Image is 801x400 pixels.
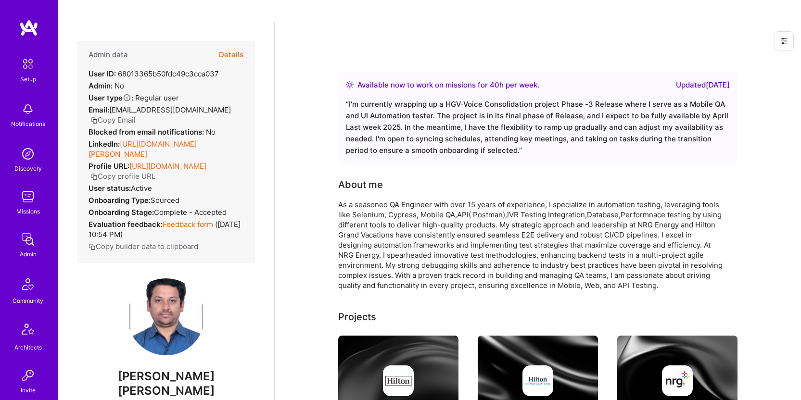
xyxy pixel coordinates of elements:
[90,171,155,181] button: Copy profile URL
[163,220,213,229] a: Feedback form
[89,139,120,149] strong: LinkedIn:
[90,173,98,180] i: icon Copy
[346,99,730,156] div: “ I'm currently wrapping up a HGV-Voice Consolidation project Phase -3 Release where I serve as a...
[11,119,45,129] div: Notifications
[338,200,723,290] div: As a seasoned QA Engineer with over 15 years of experience, I specialize in automation testing, l...
[14,342,42,352] div: Architects
[151,196,179,205] span: sourced
[18,187,38,206] img: teamwork
[127,278,204,355] img: User Avatar
[19,19,38,37] img: logo
[89,219,243,239] div: ( [DATE] 10:54 PM )
[129,162,206,171] a: [URL][DOMAIN_NAME]
[89,69,116,78] strong: User ID:
[16,206,40,216] div: Missions
[89,127,206,137] strong: Blocked from email notifications:
[18,54,38,74] img: setup
[89,241,198,251] button: Copy builder data to clipboard
[131,184,152,193] span: Active
[662,365,693,396] img: Company logo
[154,208,227,217] span: Complete - Accepted
[18,100,38,119] img: bell
[109,105,231,114] span: [EMAIL_ADDRESS][DOMAIN_NAME]
[90,115,136,125] button: Copy Email
[383,365,414,396] img: Company logo
[89,162,129,171] strong: Profile URL:
[522,365,553,396] img: Company logo
[21,385,36,395] div: Invite
[89,93,179,103] div: Regular user
[18,144,38,163] img: discovery
[89,196,151,205] strong: Onboarding Type:
[89,69,219,79] div: 68013365b50fdc49c3cca037
[89,184,131,193] strong: User status:
[89,208,154,217] strong: Onboarding Stage:
[89,50,128,59] h4: Admin data
[123,93,131,102] i: Help
[16,273,39,296] img: Community
[14,163,42,174] div: Discovery
[89,105,109,114] strong: Email:
[89,93,133,102] strong: User type :
[89,139,197,159] a: [URL][DOMAIN_NAME][PERSON_NAME]
[89,220,163,229] strong: Evaluation feedback:
[20,74,36,84] div: Setup
[357,79,539,91] div: Available now to work on missions for h per week .
[338,310,376,324] div: Projects
[89,243,96,250] i: icon Copy
[18,230,38,249] img: admin teamwork
[346,81,354,88] img: Availability
[89,127,216,137] div: No
[77,369,255,398] span: [PERSON_NAME] [PERSON_NAME]
[676,79,730,91] div: Updated [DATE]
[338,177,383,192] div: About me
[13,296,43,306] div: Community
[89,81,124,91] div: No
[18,366,38,385] img: Invite
[90,117,98,124] i: icon Copy
[16,319,39,342] img: Architects
[89,81,113,90] strong: Admin:
[219,41,243,69] button: Details
[20,249,37,259] div: Admin
[490,80,499,89] span: 40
